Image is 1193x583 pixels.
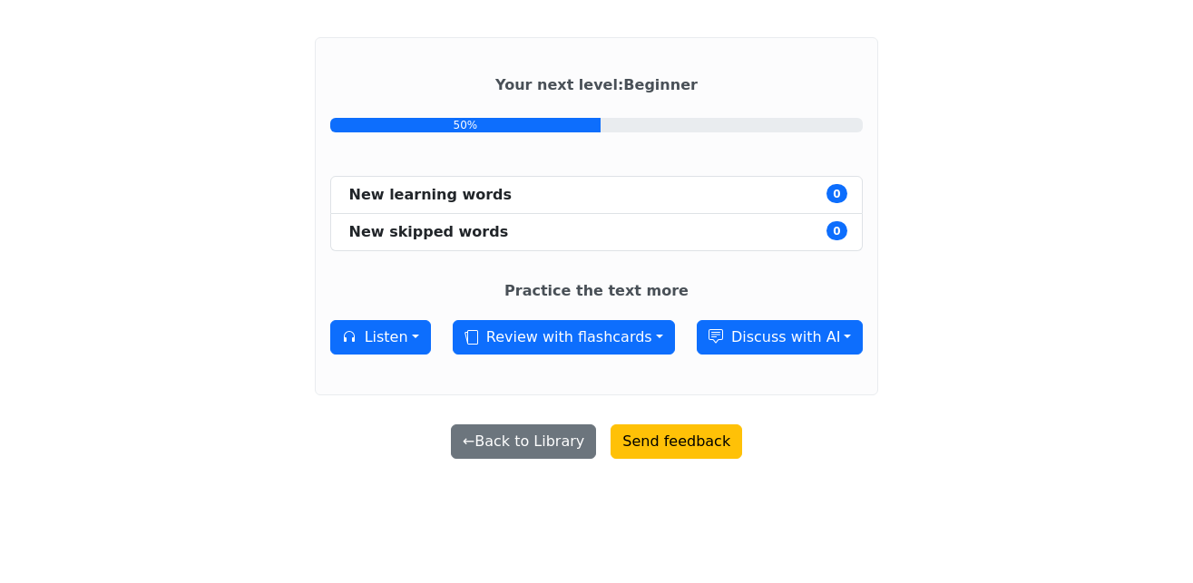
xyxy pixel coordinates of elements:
button: Listen [330,320,431,355]
a: ←Back to Library [444,425,603,442]
div: 50% [330,118,601,132]
span: 0 [826,221,848,239]
a: 50% [330,118,864,132]
strong: Your next level : Beginner [495,76,698,93]
button: ←Back to Library [451,424,596,459]
button: Review with flashcards [453,320,675,355]
button: Discuss with AI [697,320,864,355]
strong: Practice the text more [504,282,689,299]
div: New learning words [349,184,513,206]
div: New skipped words [349,221,509,243]
button: Send feedback [611,424,742,459]
span: 0 [826,184,848,202]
